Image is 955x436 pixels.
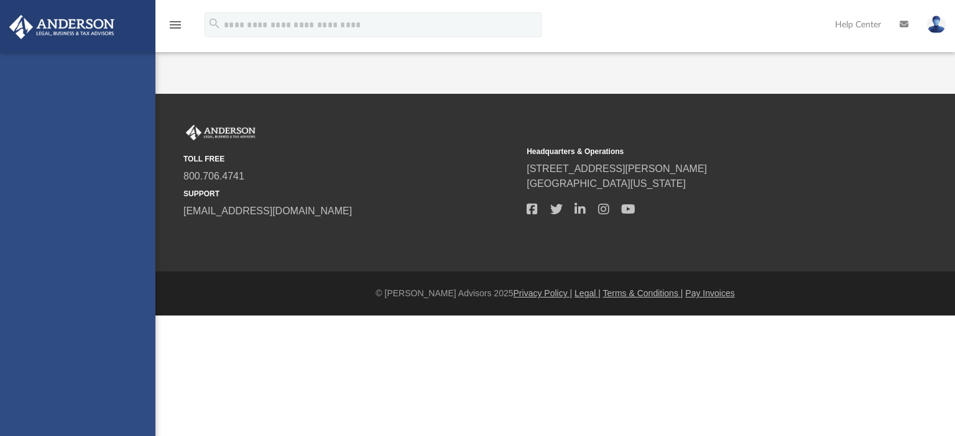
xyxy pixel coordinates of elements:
a: Terms & Conditions | [603,288,683,298]
a: Privacy Policy | [514,288,573,298]
a: Legal | [574,288,601,298]
i: menu [168,17,183,32]
small: SUPPORT [183,188,518,199]
img: Anderson Advisors Platinum Portal [6,15,118,39]
a: Pay Invoices [685,288,734,298]
a: 800.706.4741 [183,171,244,181]
a: [STREET_ADDRESS][PERSON_NAME] [527,163,707,174]
small: TOLL FREE [183,153,518,165]
i: search [208,17,221,30]
a: [GEOGRAPHIC_DATA][US_STATE] [527,178,686,189]
img: Anderson Advisors Platinum Portal [183,125,258,141]
div: © [PERSON_NAME] Advisors 2025 [155,287,955,300]
a: menu [168,24,183,32]
a: [EMAIL_ADDRESS][DOMAIN_NAME] [183,206,352,216]
img: User Pic [927,16,946,34]
small: Headquarters & Operations [527,146,861,157]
